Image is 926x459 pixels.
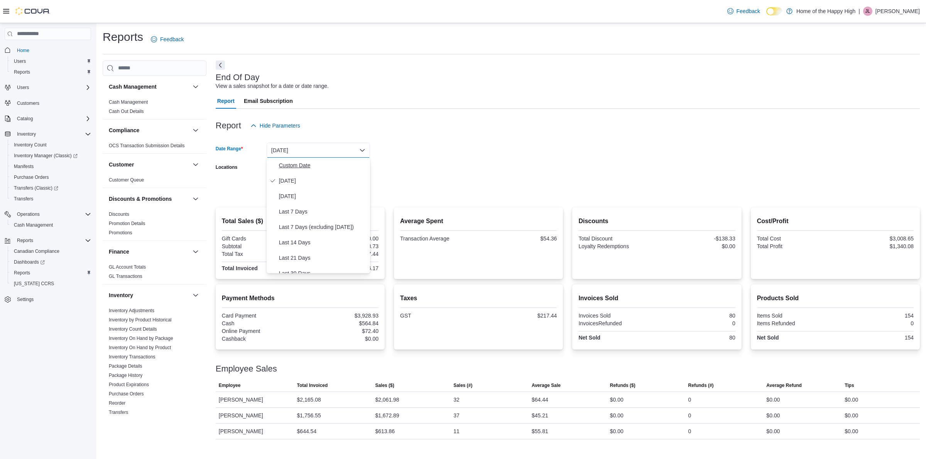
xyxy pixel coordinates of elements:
span: Cash Management [11,220,91,230]
div: $0.00 [766,395,780,404]
span: Transfers (Classic) [14,185,58,191]
input: Dark Mode [766,7,782,15]
span: Reports [14,270,30,276]
a: Product Expirations [109,382,149,387]
div: 0 [659,320,735,326]
span: Canadian Compliance [11,247,91,256]
div: [PERSON_NAME] [216,424,294,439]
a: Manifests [11,162,37,171]
a: Inventory On Hand by Product [109,345,171,350]
span: Promotion Details [109,220,145,227]
h2: Total Sales ($) [222,217,379,226]
span: Average Refund [766,382,802,388]
span: Catalog [17,116,33,122]
div: $564.84 [302,320,379,326]
button: Customers [2,98,94,109]
p: Home of the Happy High [796,7,855,16]
div: $0.00 [659,243,735,249]
div: $0.00 [610,395,624,404]
button: Discounts & Promotions [191,194,200,203]
span: Sales (#) [453,382,472,388]
a: Customer Queue [109,177,144,183]
a: Transfers (Classic) [8,183,94,193]
button: Next [216,61,225,70]
div: $2,165.08 [297,395,321,404]
button: Inventory [14,129,39,139]
button: Finance [191,247,200,256]
span: Hide Parameters [260,122,300,129]
span: Last 7 Days (excluding [DATE]) [279,222,367,232]
h3: Report [216,121,241,130]
button: Users [2,82,94,93]
span: Cash Management [14,222,53,228]
button: Cash Management [109,83,189,91]
span: Settings [17,296,34,303]
h3: Finance [109,248,129,256]
div: Total Tax [222,251,299,257]
a: Inventory Adjustments [109,308,154,313]
a: Settings [14,295,37,304]
h3: End Of Day [216,73,260,82]
span: Customers [14,98,91,108]
div: $1,672.89 [375,411,399,420]
button: Settings [2,294,94,305]
span: Transfers [109,409,128,415]
button: Reports [8,267,94,278]
button: Users [8,56,94,67]
span: Inventory Count [14,142,47,148]
h2: Discounts [578,217,735,226]
button: Discounts & Promotions [109,195,189,203]
strong: Total Invoiced [222,265,258,271]
span: Inventory by Product Historical [109,317,172,323]
span: Settings [14,294,91,304]
a: Promotions [109,230,132,235]
button: Purchase Orders [8,172,94,183]
span: Purchase Orders [109,391,144,397]
div: 154 [837,313,914,319]
span: Users [17,84,29,91]
img: Cova [15,7,50,15]
div: Inventory [103,306,206,420]
span: Dashboards [11,257,91,267]
div: $2,061.98 [375,395,399,404]
span: Home [17,47,29,54]
button: Transfers [8,193,94,204]
a: [US_STATE] CCRS [11,279,57,288]
div: Card Payment [222,313,299,319]
div: Online Payment [222,328,299,334]
div: Cash Management [103,98,206,119]
span: Catalog [14,114,91,123]
span: GL Transactions [109,273,142,279]
a: Inventory On Hand by Package [109,336,173,341]
span: Dark Mode [766,15,767,16]
a: Inventory Manager (Classic) [8,150,94,161]
a: Purchase Orders [109,391,144,397]
a: Reports [11,67,33,77]
div: Cashback [222,336,299,342]
span: Manifests [11,162,91,171]
a: Reports [11,268,33,277]
a: GL Account Totals [109,264,146,270]
div: $0.00 [845,427,858,436]
div: 0 [688,411,691,420]
span: Tips [845,382,854,388]
button: Reports [2,235,94,246]
div: View a sales snapshot for a date or date range. [216,82,329,90]
span: Average Sale [532,382,561,388]
span: Inventory Manager (Classic) [11,151,91,160]
span: Last 7 Days [279,207,367,216]
span: Package History [109,372,142,378]
a: Promotion Details [109,221,145,226]
div: $55.81 [532,427,548,436]
a: OCS Transaction Submission Details [109,143,185,148]
button: Compliance [191,126,200,135]
div: Invoices Sold [578,313,655,319]
button: Operations [14,210,43,219]
span: Operations [14,210,91,219]
div: 154 [837,335,914,341]
a: Package History [109,373,142,378]
button: Cash Management [8,220,94,230]
div: Select listbox [267,158,370,273]
span: Total Invoiced [297,382,328,388]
